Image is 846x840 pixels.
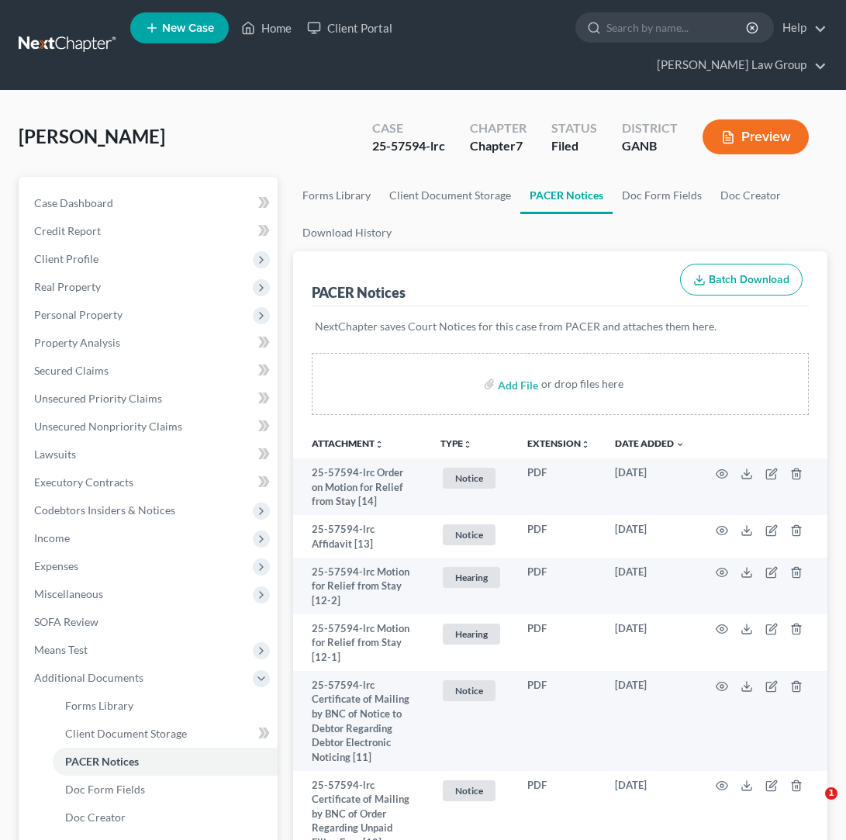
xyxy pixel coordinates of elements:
[34,615,98,628] span: SOFA Review
[463,440,472,449] i: unfold_more
[233,14,299,42] a: Home
[53,804,278,831] a: Doc Creator
[312,437,384,449] a: Attachmentunfold_more
[775,14,827,42] a: Help
[520,177,613,214] a: PACER Notices
[649,51,827,79] a: [PERSON_NAME] Law Group
[615,437,685,449] a: Date Added expand_more
[162,22,214,34] span: New Case
[613,177,711,214] a: Doc Form Fields
[34,392,162,405] span: Unsecured Priority Claims
[22,468,278,496] a: Executory Contracts
[34,448,76,461] span: Lawsuits
[515,558,603,614] td: PDF
[34,643,88,656] span: Means Test
[293,671,428,771] td: 25-57594-lrc Certificate of Mailing by BNC of Notice to Debtor Regarding Debtor Electronic Notici...
[22,608,278,636] a: SOFA Review
[603,558,697,614] td: [DATE]
[312,283,406,302] div: PACER Notices
[443,680,496,701] span: Notice
[440,678,502,703] a: Notice
[470,137,527,155] div: Chapter
[34,308,123,321] span: Personal Property
[293,214,401,251] a: Download History
[380,177,520,214] a: Client Document Storage
[470,119,527,137] div: Chapter
[34,559,78,572] span: Expenses
[440,522,502,548] a: Notice
[515,614,603,671] td: PDF
[293,614,428,671] td: 25-57594-lrc Motion for Relief from Stay [12-1]
[675,440,685,449] i: expand_more
[515,515,603,558] td: PDF
[603,458,697,515] td: [DATE]
[709,273,789,286] span: Batch Download
[440,439,472,449] button: TYPEunfold_more
[22,441,278,468] a: Lawsuits
[372,119,445,137] div: Case
[443,567,500,588] span: Hearing
[606,13,748,42] input: Search by name...
[293,177,380,214] a: Forms Library
[34,364,109,377] span: Secured Claims
[65,699,133,712] span: Forms Library
[440,565,502,590] a: Hearing
[22,217,278,245] a: Credit Report
[65,811,126,824] span: Doc Creator
[603,671,697,771] td: [DATE]
[581,440,590,449] i: unfold_more
[541,376,623,392] div: or drop files here
[65,727,187,740] span: Client Document Storage
[711,177,790,214] a: Doc Creator
[34,531,70,544] span: Income
[65,755,139,768] span: PACER Notices
[293,558,428,614] td: 25-57594-lrc Motion for Relief from Stay [12-2]
[603,614,697,671] td: [DATE]
[515,458,603,515] td: PDF
[440,621,502,647] a: Hearing
[34,280,101,293] span: Real Property
[440,465,502,491] a: Notice
[22,413,278,441] a: Unsecured Nonpriority Claims
[53,748,278,776] a: PACER Notices
[34,671,143,684] span: Additional Documents
[34,252,98,265] span: Client Profile
[527,437,590,449] a: Extensionunfold_more
[53,692,278,720] a: Forms Library
[443,624,500,645] span: Hearing
[34,420,182,433] span: Unsecured Nonpriority Claims
[293,515,428,558] td: 25-57594-lrc Affidavit [13]
[622,137,678,155] div: GANB
[299,14,400,42] a: Client Portal
[375,440,384,449] i: unfold_more
[22,357,278,385] a: Secured Claims
[34,196,113,209] span: Case Dashboard
[315,319,806,334] p: NextChapter saves Court Notices for this case from PACER and attaches them here.
[622,119,678,137] div: District
[22,385,278,413] a: Unsecured Priority Claims
[443,468,496,489] span: Notice
[22,329,278,357] a: Property Analysis
[443,524,496,545] span: Notice
[793,787,830,824] iframe: Intercom live chat
[372,137,445,155] div: 25-57594-lrc
[34,475,133,489] span: Executory Contracts
[440,778,502,804] a: Notice
[34,336,120,349] span: Property Analysis
[53,720,278,748] a: Client Document Storage
[516,138,523,153] span: 7
[293,458,428,515] td: 25-57594-lrc Order on Motion for Relief from Stay [14]
[19,125,165,147] span: [PERSON_NAME]
[34,224,101,237] span: Credit Report
[65,783,145,796] span: Doc Form Fields
[603,515,697,558] td: [DATE]
[22,189,278,217] a: Case Dashboard
[515,671,603,771] td: PDF
[551,119,597,137] div: Status
[680,264,803,296] button: Batch Download
[825,787,837,800] span: 1
[443,780,496,801] span: Notice
[34,503,175,517] span: Codebtors Insiders & Notices
[53,776,278,804] a: Doc Form Fields
[551,137,597,155] div: Filed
